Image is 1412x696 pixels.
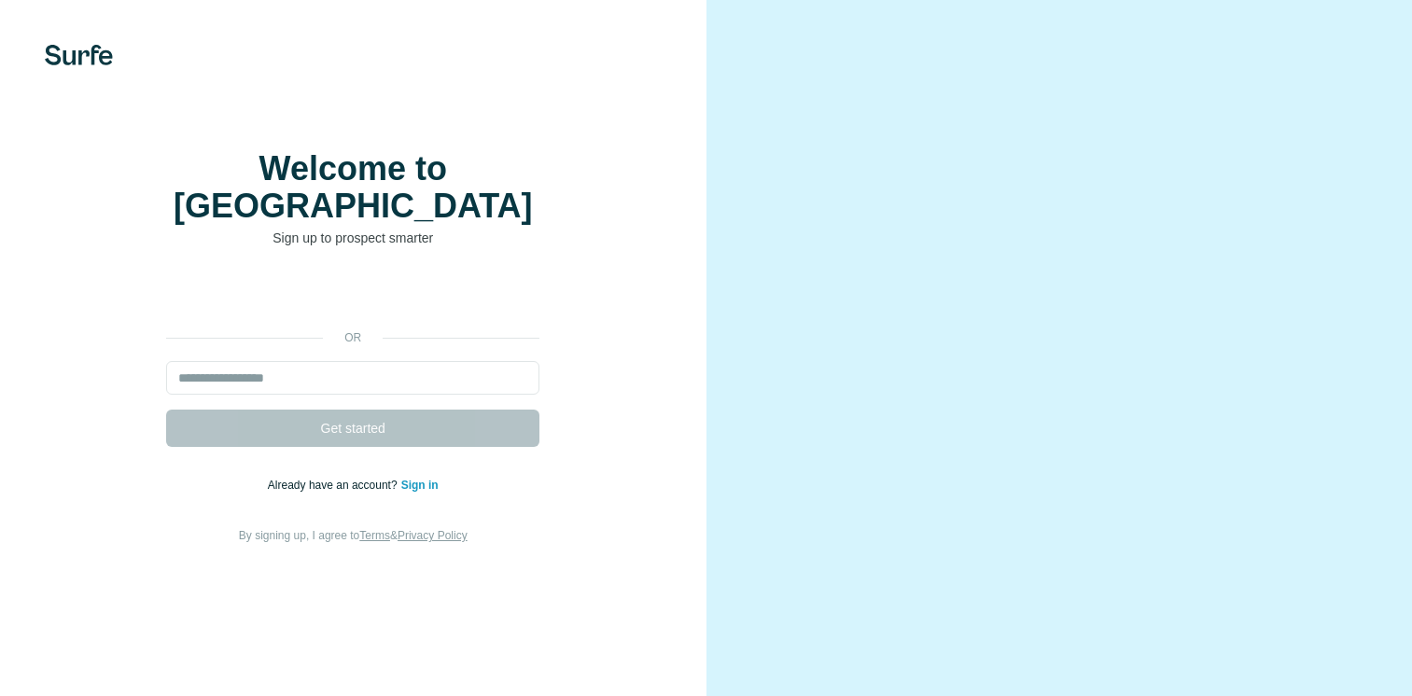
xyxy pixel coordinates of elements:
[401,479,439,492] a: Sign in
[323,329,383,346] p: or
[239,529,468,542] span: By signing up, I agree to &
[166,150,539,225] h1: Welcome to [GEOGRAPHIC_DATA]
[45,45,113,65] img: Surfe's logo
[398,529,468,542] a: Privacy Policy
[157,275,549,316] iframe: Knop Inloggen met Google
[359,529,390,542] a: Terms
[166,229,539,247] p: Sign up to prospect smarter
[268,479,401,492] span: Already have an account?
